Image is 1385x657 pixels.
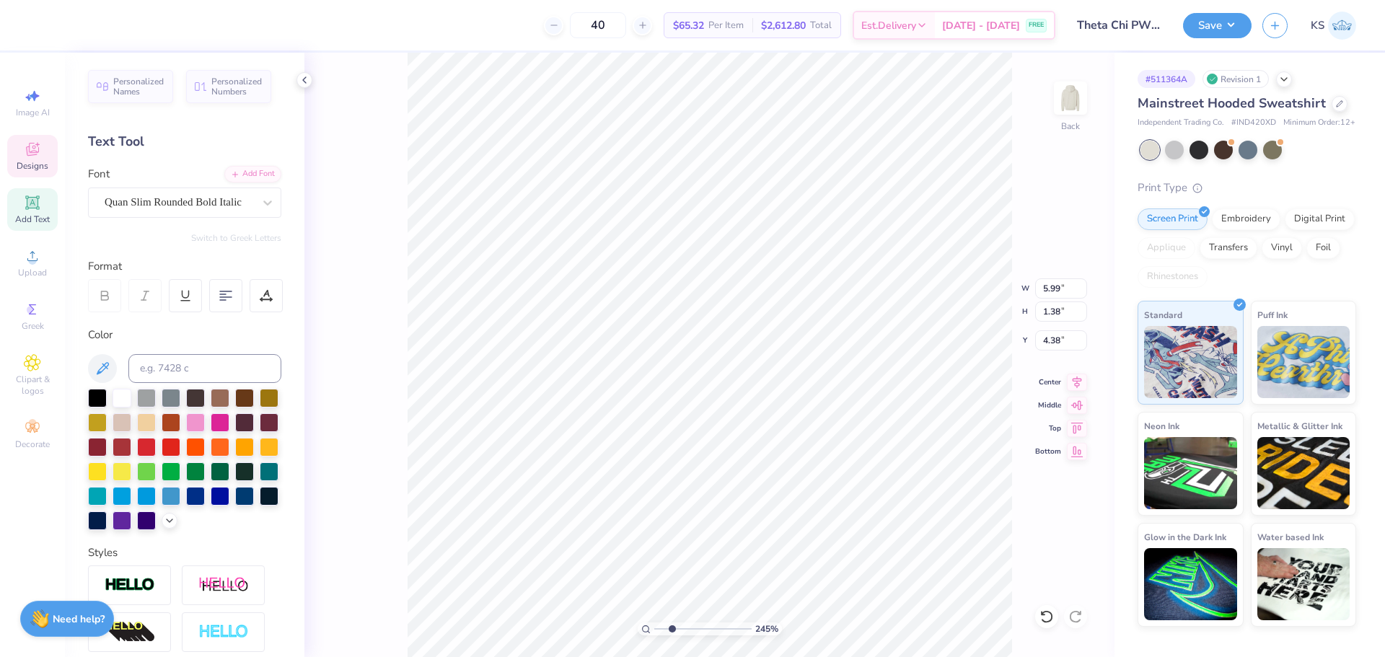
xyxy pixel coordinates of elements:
span: Greek [22,320,44,332]
label: Font [88,166,110,182]
span: $65.32 [673,18,704,33]
div: Embroidery [1212,208,1280,230]
div: Color [88,327,281,343]
div: Styles [88,544,281,561]
img: Standard [1144,326,1237,398]
span: Est. Delivery [861,18,916,33]
span: Middle [1035,400,1061,410]
div: Applique [1138,237,1195,259]
img: Back [1056,84,1085,113]
img: Puff Ink [1257,326,1350,398]
span: Clipart & logos [7,374,58,397]
div: Rhinestones [1138,266,1208,288]
span: Minimum Order: 12 + [1283,117,1355,129]
span: Image AI [16,107,50,118]
span: Add Text [15,213,50,225]
img: Kath Sales [1328,12,1356,40]
div: Text Tool [88,132,281,151]
span: Decorate [15,438,50,450]
img: Water based Ink [1257,548,1350,620]
span: [DATE] - [DATE] [942,18,1020,33]
span: # IND420XD [1231,117,1276,129]
span: Glow in the Dark Ink [1144,529,1226,544]
span: Bottom [1035,446,1061,457]
img: Glow in the Dark Ink [1144,548,1237,620]
span: Puff Ink [1257,307,1288,322]
span: Metallic & Glitter Ink [1257,418,1342,433]
img: Negative Space [198,624,249,640]
span: Neon Ink [1144,418,1179,433]
button: Save [1183,13,1252,38]
img: Stroke [105,577,155,594]
span: Personalized Numbers [211,76,263,97]
div: Add Font [224,166,281,182]
span: Independent Trading Co. [1138,117,1224,129]
input: Untitled Design [1066,11,1172,40]
div: Revision 1 [1202,70,1269,88]
img: Shadow [198,576,249,594]
a: KS [1311,12,1356,40]
span: Center [1035,377,1061,387]
img: Metallic & Glitter Ink [1257,437,1350,509]
input: – – [570,12,626,38]
input: e.g. 7428 c [128,354,281,383]
div: Vinyl [1262,237,1302,259]
span: $2,612.80 [761,18,806,33]
span: Designs [17,160,48,172]
span: Mainstreet Hooded Sweatshirt [1138,94,1326,112]
div: # 511364A [1138,70,1195,88]
div: Back [1061,120,1080,133]
div: Print Type [1138,180,1356,196]
span: 245 % [755,622,778,635]
div: Format [88,258,283,275]
img: Neon Ink [1144,437,1237,509]
span: FREE [1029,20,1044,30]
span: Standard [1144,307,1182,322]
span: Water based Ink [1257,529,1324,544]
strong: Need help? [53,612,105,626]
span: Personalized Names [113,76,164,97]
button: Switch to Greek Letters [191,232,281,244]
div: Screen Print [1138,208,1208,230]
div: Digital Print [1285,208,1355,230]
span: Top [1035,423,1061,433]
img: 3d Illusion [105,621,155,644]
span: KS [1311,17,1324,34]
div: Transfers [1200,237,1257,259]
span: Per Item [708,18,744,33]
span: Total [810,18,832,33]
span: Upload [18,267,47,278]
div: Foil [1306,237,1340,259]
